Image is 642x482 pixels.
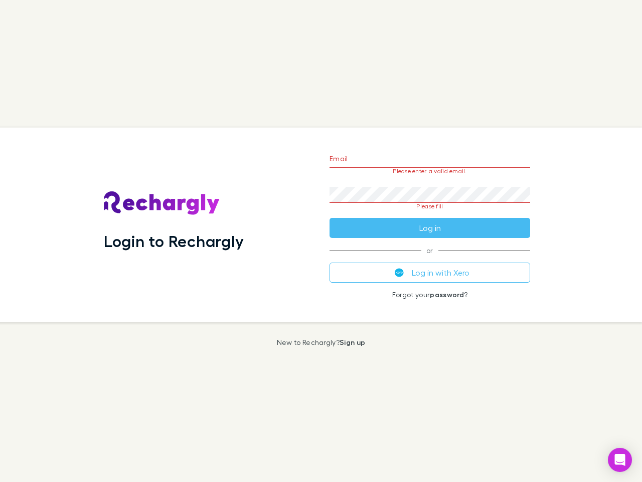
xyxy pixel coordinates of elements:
a: Sign up [340,338,365,346]
a: password [430,290,464,299]
button: Log in [330,218,530,238]
p: Please fill [330,203,530,210]
button: Log in with Xero [330,263,530,283]
p: Forgot your ? [330,291,530,299]
h1: Login to Rechargly [104,231,244,251]
img: Xero's logo [395,268,404,277]
p: New to Rechargly? [277,338,366,346]
div: Open Intercom Messenger [608,448,632,472]
p: Please enter a valid email. [330,168,530,175]
img: Rechargly's Logo [104,191,220,215]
